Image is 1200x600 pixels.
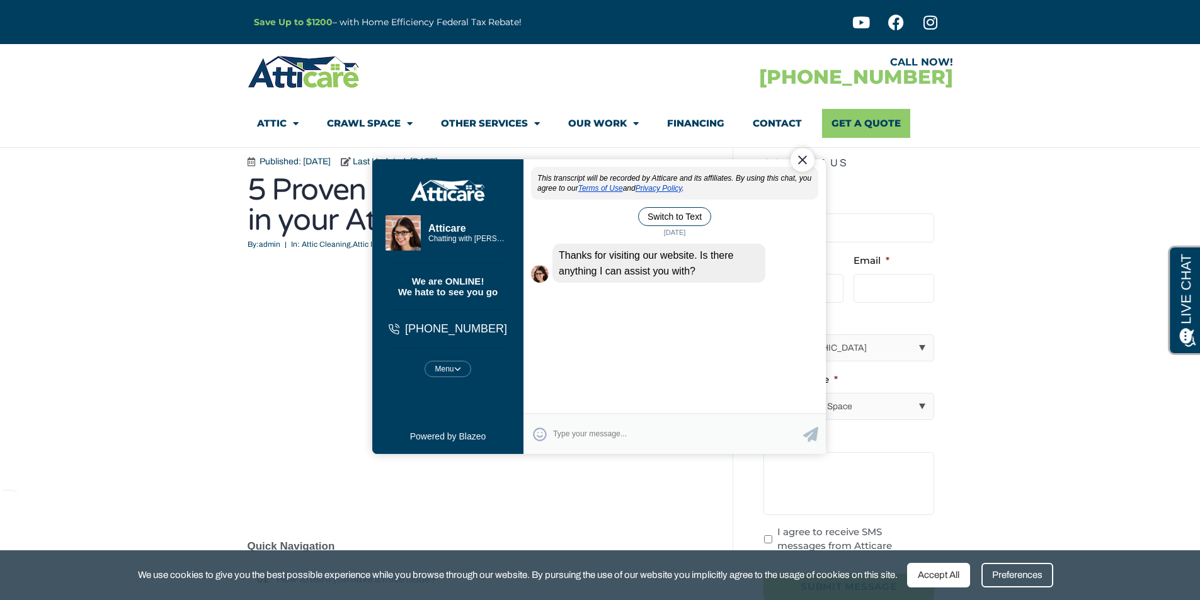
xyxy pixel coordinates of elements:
a: Other Services [441,109,540,138]
h5: Contact Us [763,148,945,178]
div: CALL NOW! [600,57,953,67]
iframe: Chat Exit Popup [359,118,842,483]
span: We use cookies to give you the best possible experience while you browse through our website. By ... [138,567,898,583]
label: I agree to receive SMS messages from Atticare [777,525,932,553]
iframe: YouTube video player [248,270,714,522]
h1: 5 Proven Steps to Get Rid of Mice in your Attic [248,175,714,235]
span: admin [248,239,280,251]
a: Our Work [568,109,639,138]
a: Financing [667,109,724,138]
p: – with Home Efficiency Federal Tax Rebate! [254,15,662,30]
span: Opens a chat window [31,10,101,26]
nav: Menu [257,109,944,138]
a: Crawl Space [327,109,413,138]
div: Accept All [907,563,970,587]
a: Attic Insulation [353,240,404,249]
span: In: [291,240,300,249]
span: Published: [DATE] [256,154,331,169]
a: Contact [753,109,802,138]
span: Last Updated: [DATE] [350,154,438,169]
b: Quick Navigation [248,540,335,552]
a: Save Up to $1200 [254,16,333,28]
div: Preferences [981,563,1053,587]
span: By: [248,240,259,249]
a: Attic Cleaning [302,240,351,249]
a: Get A Quote [822,109,910,138]
span: , , , , [302,240,587,249]
iframe: Chat Invitation [6,468,270,562]
a: Attic [257,109,299,138]
label: Email [854,254,889,267]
